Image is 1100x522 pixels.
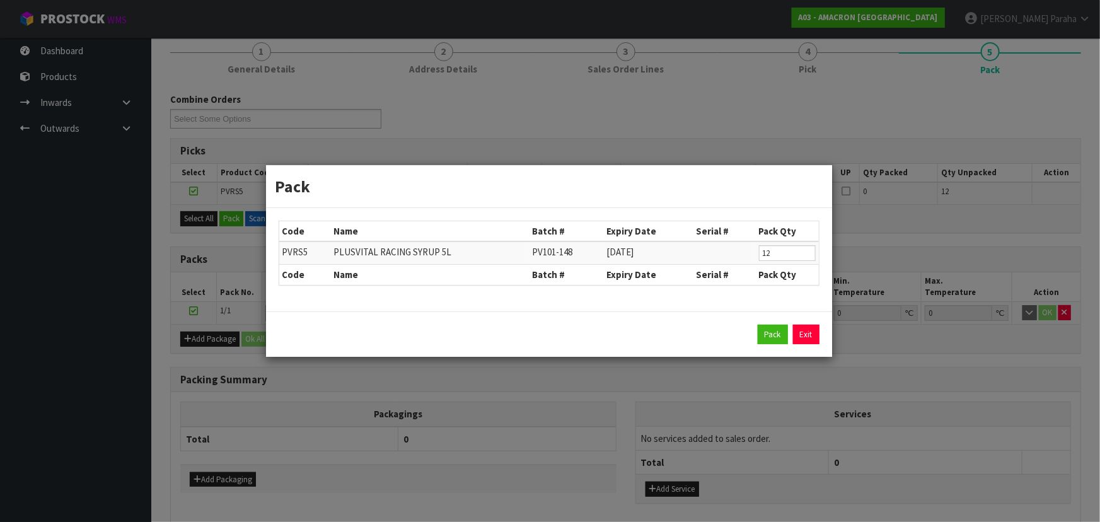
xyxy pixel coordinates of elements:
a: Exit [793,325,819,345]
th: Serial # [693,265,755,285]
th: Batch # [529,221,603,241]
th: Code [279,221,331,241]
span: [DATE] [606,246,634,258]
th: Pack Qty [756,265,819,285]
span: PLUSVITAL RACING SYRUP 5L [333,246,451,258]
th: Pack Qty [756,221,819,241]
button: Pack [758,325,788,345]
h3: Pack [275,175,823,198]
th: Serial # [693,221,755,241]
span: PV101-148 [532,246,572,258]
span: PVRS5 [282,246,308,258]
th: Name [330,221,529,241]
th: Batch # [529,265,603,285]
th: Name [330,265,529,285]
th: Expiry Date [603,221,693,241]
th: Expiry Date [603,265,693,285]
th: Code [279,265,331,285]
